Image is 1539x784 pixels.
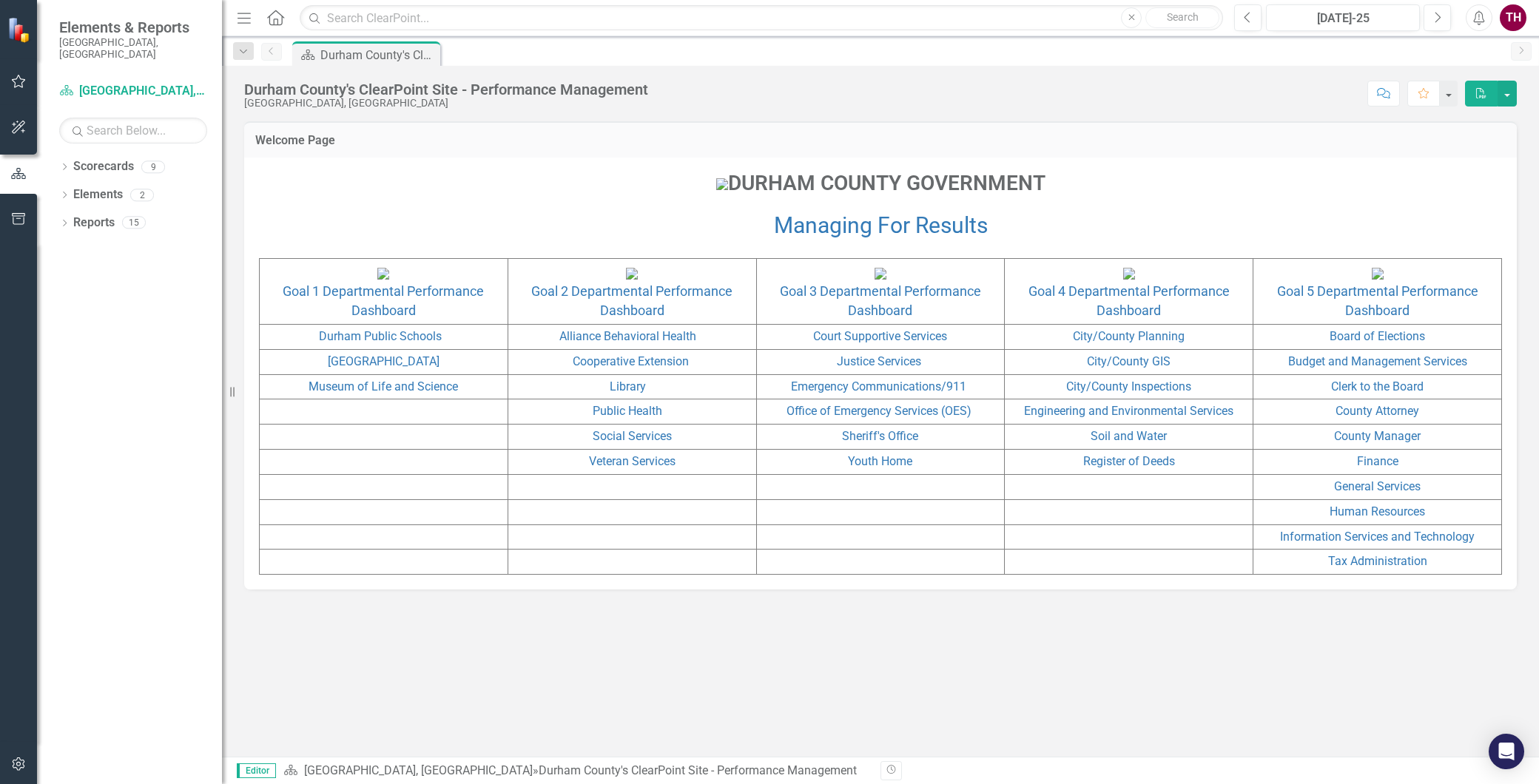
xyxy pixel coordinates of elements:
a: Cooperative Extension [573,354,689,368]
div: 9 [141,160,165,173]
button: [DATE]-25 [1266,4,1420,31]
button: Search [1145,7,1219,28]
a: Tax Administration [1328,554,1427,568]
span: Search [1167,11,1199,23]
a: Alliance Behavioral Health [559,329,696,343]
a: City/County GIS [1087,354,1171,368]
a: Social Services [593,429,672,443]
a: Goal 5 Departmental Performance Dashboard [1277,283,1478,318]
a: [GEOGRAPHIC_DATA], [GEOGRAPHIC_DATA] [59,83,207,100]
h3: Welcome Page [255,134,1506,147]
div: [DATE]-25 [1271,10,1415,27]
small: [GEOGRAPHIC_DATA], [GEOGRAPHIC_DATA] [59,36,207,61]
img: Logo.png [716,178,728,190]
span: Editor [237,763,276,778]
a: City/County Inspections [1066,379,1191,393]
a: Reports [73,214,115,232]
div: Durham County's ClearPoint Site - Performance Management [539,763,857,777]
img: ClearPoint Strategy [7,17,33,43]
a: Register of Deeds [1083,454,1175,468]
a: County Attorney [1336,404,1419,418]
a: Information Services and Technology [1280,530,1475,544]
a: [GEOGRAPHIC_DATA] [328,354,440,368]
div: Durham County's ClearPoint Site - Performance Management [320,46,437,64]
a: City/County Planning [1073,329,1185,343]
a: Clerk to the Board [1331,379,1424,393]
button: TH [1500,4,1526,31]
img: goal%202%20icon.PNG [626,268,638,280]
img: goal%203%20icon.PNG [875,268,886,280]
a: Goal 2 Departmental Performance Dashboard [531,283,733,318]
span: Elements & Reports [59,18,207,36]
a: Goal 1 Departmental Performance Dashboard [283,283,484,318]
a: Budget and Management Services [1288,354,1467,368]
input: Search ClearPoint... [300,5,1223,31]
a: Justice Services [837,354,921,368]
a: Library [610,379,646,393]
div: [GEOGRAPHIC_DATA], [GEOGRAPHIC_DATA] [244,98,648,109]
a: Scorecards [73,158,134,175]
a: Goal 4 Departmental Performance Dashboard [1028,283,1230,318]
div: 2 [130,189,154,201]
a: Youth Home [848,454,912,468]
a: Court Supportive Services [813,329,947,343]
a: Goal 3 Departmental Performance Dashboard [780,283,981,318]
img: goal%205%20icon.PNG [1372,268,1384,280]
a: Emergency Communications/911 [791,379,966,393]
div: Open Intercom Messenger [1489,734,1524,769]
a: General Services [1334,479,1421,493]
a: County Manager [1334,429,1421,443]
img: goal%204%20icon.PNG [1123,268,1135,280]
div: » [283,763,869,780]
a: Sheriff's Office [842,429,918,443]
a: Board of Elections [1330,329,1425,343]
div: Durham County's ClearPoint Site - Performance Management [244,81,648,98]
a: Elements [73,186,123,203]
span: DURHAM COUNTY GOVERNMENT [716,171,1045,195]
div: 15 [122,217,146,229]
img: goal%201%20icon%20v2.PNG [377,268,389,280]
input: Search Below... [59,118,207,143]
a: Museum of Life and Science [309,379,458,393]
a: Human Resources [1330,504,1425,518]
a: Finance [1357,454,1398,468]
a: Soil and Water [1091,429,1167,443]
a: Public Health [593,404,662,418]
a: Veteran Services [589,454,676,468]
a: [GEOGRAPHIC_DATA], [GEOGRAPHIC_DATA] [304,763,533,777]
a: Managing For Results [774,212,988,238]
a: Engineering and Environmental Services [1024,404,1233,418]
a: Durham Public Schools [319,329,442,343]
a: Office of Emergency Services (OES) [787,404,971,418]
